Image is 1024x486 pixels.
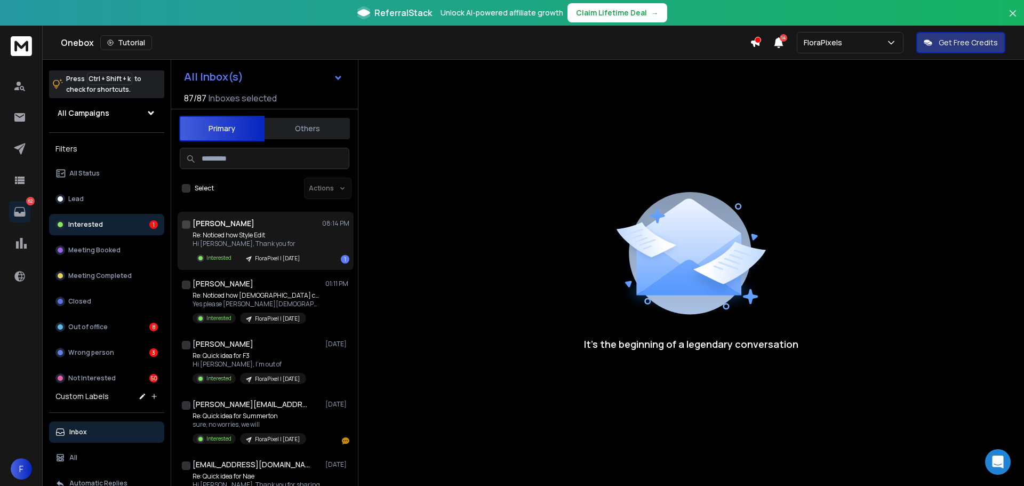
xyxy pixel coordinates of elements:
p: Re: Quick idea for Summerton [193,412,306,420]
p: Hi [PERSON_NAME], Thank you for [193,240,306,248]
p: Interested [206,435,231,443]
button: Get Free Credits [916,32,1005,53]
p: All Status [69,169,100,178]
button: Closed [49,291,164,312]
p: Lead [68,195,84,203]
p: Interested [206,254,231,262]
button: Meeting Booked [49,240,164,261]
p: Wrong person [68,348,114,357]
p: Yes please [PERSON_NAME][DEMOGRAPHIC_DATA] has [193,300,321,308]
span: ReferralStack [374,6,432,19]
button: Wrong person3 [49,342,164,363]
button: Close banner [1006,6,1020,32]
button: Meeting Completed [49,265,164,286]
h3: Inboxes selected [209,92,277,105]
p: Re: Quick idea for Nae [193,472,320,481]
button: F [11,458,32,480]
button: All Inbox(s) [175,66,351,87]
div: 3 [149,348,158,357]
p: Hi [PERSON_NAME], I’m out of [193,360,306,369]
a: 62 [9,201,30,222]
button: All [49,447,164,468]
p: Closed [68,297,91,306]
label: Select [195,184,214,193]
p: Meeting Completed [68,272,132,280]
button: Primary [179,116,265,141]
h1: [EMAIL_ADDRESS][DOMAIN_NAME] [193,459,310,470]
div: 50 [149,374,158,383]
h1: [PERSON_NAME] [193,218,254,229]
button: Claim Lifetime Deal→ [567,3,667,22]
button: All Campaigns [49,102,164,124]
button: Interested1 [49,214,164,235]
button: Out of office8 [49,316,164,338]
h1: All Inbox(s) [184,71,243,82]
p: sure, no worries, we will [193,420,306,429]
p: [DATE] [325,400,349,409]
p: Inbox [69,428,87,436]
div: Open Intercom Messenger [985,449,1011,475]
span: → [651,7,659,18]
p: It’s the beginning of a legendary conversation [584,337,798,352]
p: Re: Noticed how [DEMOGRAPHIC_DATA] could [193,291,321,300]
p: Meeting Booked [68,246,121,254]
button: Others [265,117,350,140]
h1: [PERSON_NAME] [193,278,253,289]
p: [DATE] [325,460,349,469]
p: All [69,453,77,462]
button: Lead [49,188,164,210]
span: Ctrl + Shift + k [87,73,132,85]
p: Unlock AI-powered affiliate growth [441,7,563,18]
p: Interested [68,220,103,229]
p: FloraPixel | [DATE] [255,375,300,383]
h3: Filters [49,141,164,156]
span: 87 / 87 [184,92,206,105]
p: Re: Quick idea for F3 [193,352,306,360]
p: Re: Noticed how Style Edit [193,231,306,240]
p: 08:14 PM [322,219,349,228]
p: [DATE] [325,340,349,348]
p: Out of office [68,323,108,331]
div: 1 [149,220,158,229]
div: 8 [149,323,158,331]
p: Not Interested [68,374,116,383]
p: FloraPixel | [DATE] [255,315,300,323]
h3: Custom Labels [55,391,109,402]
p: Press to check for shortcuts. [66,74,141,95]
p: FloraPixels [804,37,846,48]
h1: [PERSON_NAME] [193,339,253,349]
p: 01:11 PM [325,280,349,288]
button: Tutorial [100,35,152,50]
button: All Status [49,163,164,184]
p: Interested [206,314,231,322]
button: Inbox [49,421,164,443]
p: FloraPixel | [DATE] [255,435,300,443]
div: 1 [341,255,349,264]
p: Get Free Credits [939,37,998,48]
div: Onebox [61,35,750,50]
button: Not Interested50 [49,368,164,389]
h1: All Campaigns [58,108,109,118]
h1: [PERSON_NAME][EMAIL_ADDRESS][DOMAIN_NAME] [193,399,310,410]
p: FloraPixel | [DATE] [255,254,300,262]
p: Interested [206,375,231,383]
p: 62 [26,197,35,205]
span: 14 [780,34,787,42]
